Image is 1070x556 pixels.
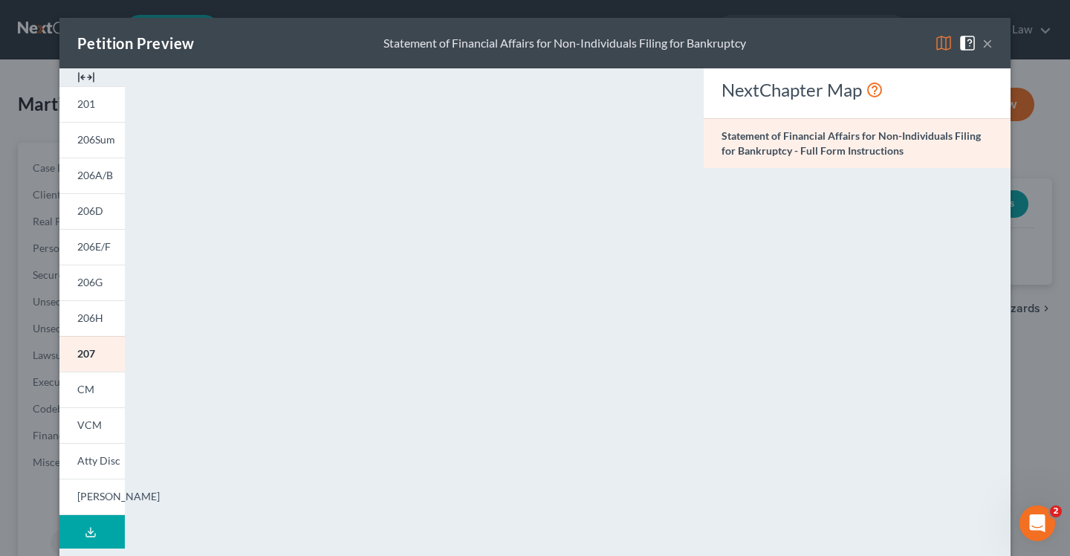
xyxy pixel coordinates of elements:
[59,193,125,229] a: 206D
[59,372,125,407] a: CM
[77,311,103,324] span: 206H
[77,169,113,181] span: 206A/B
[959,34,976,52] img: help-close-5ba153eb36485ed6c1ea00a893f15db1cb9b99d6cae46e1a8edb6c62d00a1a76.svg
[59,407,125,443] a: VCM
[59,300,125,336] a: 206H
[722,78,993,102] div: NextChapter Map
[59,122,125,158] a: 206Sum
[77,418,102,431] span: VCM
[77,97,95,110] span: 201
[77,490,160,502] span: [PERSON_NAME]
[59,158,125,193] a: 206A/B
[935,34,953,52] img: map-eea8200ae884c6f1103ae1953ef3d486a96c86aabb227e865a55264e3737af1f.svg
[59,443,125,479] a: Atty Disc
[59,86,125,122] a: 201
[77,204,103,217] span: 206D
[77,240,111,253] span: 206E/F
[77,133,115,146] span: 206Sum
[77,454,120,467] span: Atty Disc
[59,336,125,372] a: 207
[1050,505,1062,517] span: 2
[383,35,746,52] div: Statement of Financial Affairs for Non-Individuals Filing for Bankruptcy
[982,34,993,52] button: ×
[59,479,125,515] a: [PERSON_NAME]
[77,383,94,395] span: CM
[77,68,95,86] img: expand-e0f6d898513216a626fdd78e52531dac95497ffd26381d4c15ee2fc46db09dca.svg
[722,129,981,157] strong: Statement of Financial Affairs for Non-Individuals Filing for Bankruptcy - Full Form Instructions
[77,276,103,288] span: 206G
[59,229,125,265] a: 206E/F
[1019,505,1055,541] iframe: Intercom live chat
[77,33,194,54] div: Petition Preview
[59,265,125,300] a: 206G
[77,347,95,360] span: 207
